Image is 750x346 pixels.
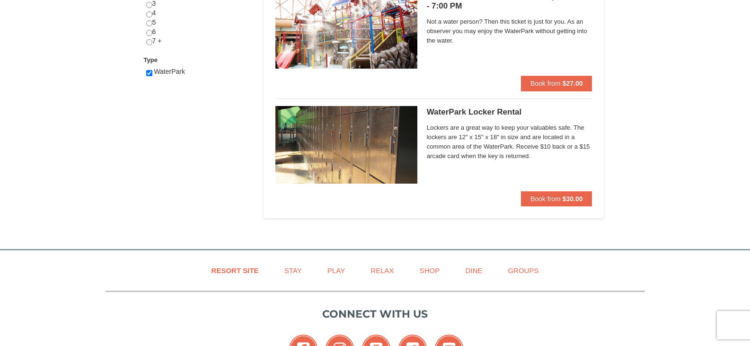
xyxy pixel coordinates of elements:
[144,56,158,63] strong: Type
[521,76,592,91] button: Book from $27.00
[563,80,583,87] strong: $27.00
[530,195,561,203] span: Book from
[453,260,494,281] a: Dine
[521,191,592,206] button: Book from $30.00
[275,106,417,184] img: 6619917-1005-d92ad057.png
[359,260,406,281] a: Relax
[200,260,271,281] a: Resort Site
[154,68,185,75] span: WaterPark
[427,107,592,117] h5: WaterPark Locker Rental
[427,123,592,161] span: Lockers are a great way to keep your valuables safe. The lockers are 12" x 15" x 18" in size and ...
[106,306,645,322] p: Connect with us
[316,260,357,281] a: Play
[530,80,561,87] span: Book from
[408,260,452,281] a: Shop
[563,195,583,203] strong: $30.00
[496,260,550,281] a: Groups
[427,17,592,45] span: Not a water person? Then this ticket is just for you. As an observer you may enjoy the WaterPark ...
[273,260,314,281] a: Stay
